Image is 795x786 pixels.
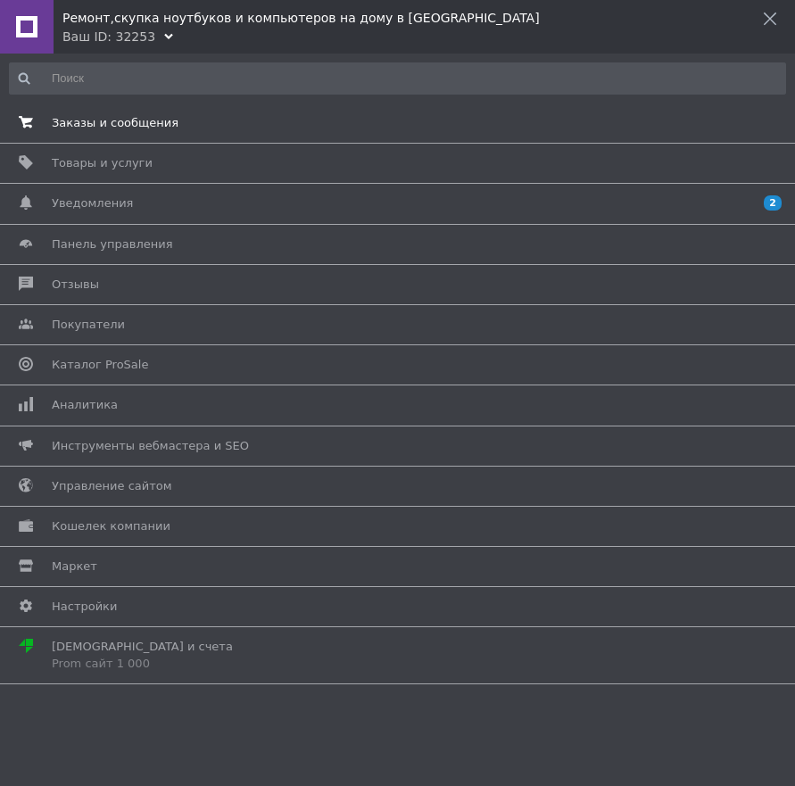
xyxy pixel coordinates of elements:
[52,599,117,615] span: Настройки
[52,357,148,373] span: Каталог ProSale
[52,478,172,494] span: Управление сайтом
[52,277,99,293] span: Отзывы
[52,558,97,575] span: Маркет
[52,656,233,672] div: Prom сайт 1 000
[52,155,153,171] span: Товары и услуги
[52,438,249,454] span: Инструменты вебмастера и SEO
[764,195,782,211] span: 2
[62,28,155,46] div: Ваш ID: 32253
[52,518,170,534] span: Кошелек компании
[52,317,125,333] span: Покупатели
[52,397,118,413] span: Аналитика
[52,639,233,671] span: [DEMOGRAPHIC_DATA] и счета
[9,62,786,95] input: Поиск
[52,195,133,211] span: Уведомления
[52,115,178,131] span: Заказы и сообщения
[52,236,173,252] span: Панель управления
